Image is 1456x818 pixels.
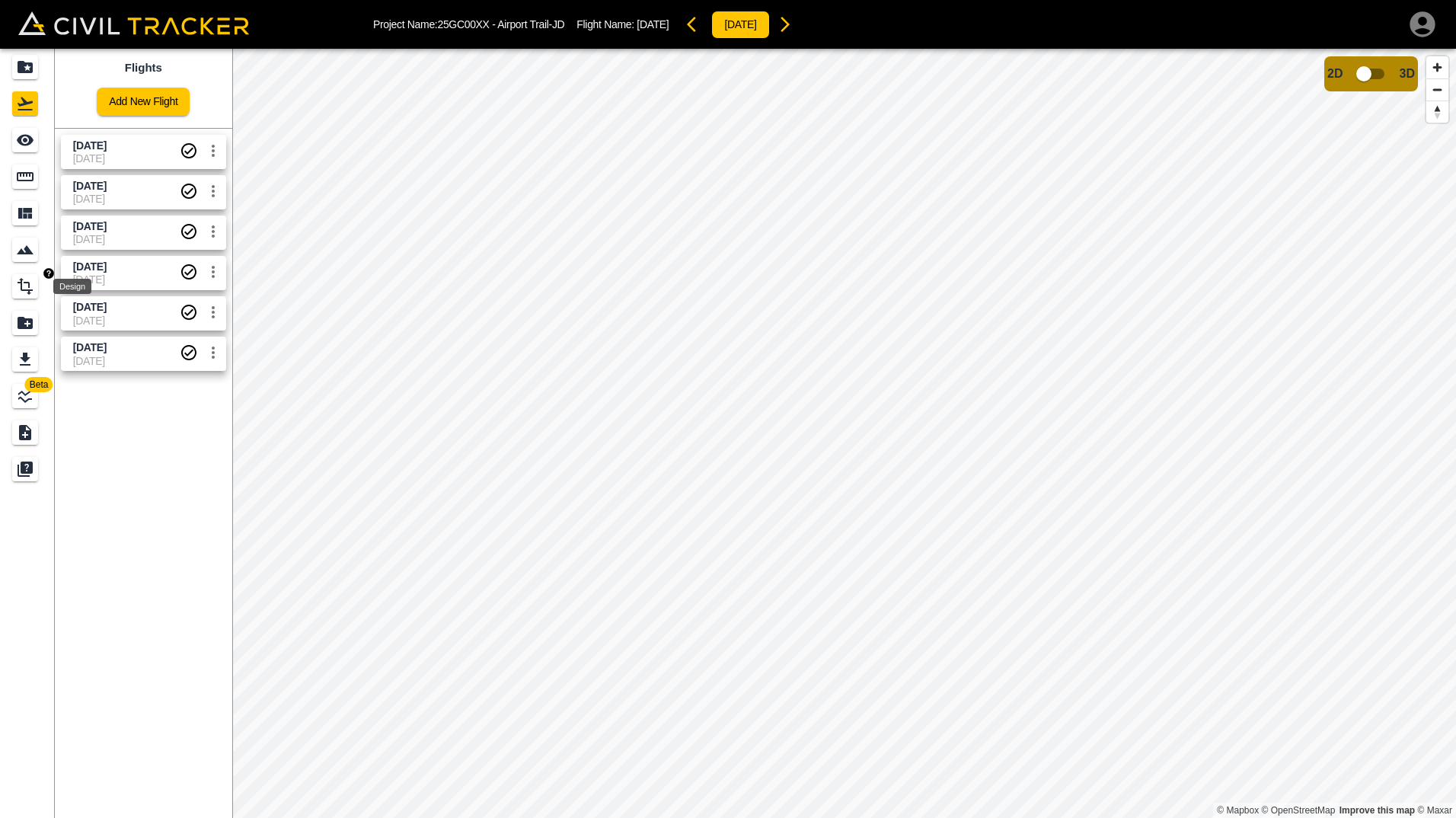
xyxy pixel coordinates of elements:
span: [DATE] [637,18,669,30]
a: Mapbox [1217,805,1259,816]
span: 3D [1400,67,1415,81]
button: Zoom in [1426,56,1448,78]
button: Zoom out [1426,78,1448,101]
canvas: Map [232,49,1456,818]
span: 2D [1327,67,1343,81]
button: Reset bearing to north [1426,101,1448,123]
img: Civil Tracker [18,11,249,35]
p: Project Name: 25GC00XX - Airport Trail-JD [373,18,564,30]
p: Flight Name: [576,18,669,30]
div: Design [53,279,91,294]
a: Map feedback [1339,805,1415,816]
a: OpenStreetMap [1262,805,1336,816]
button: [DATE] [711,11,769,39]
a: Maxar [1417,805,1452,816]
